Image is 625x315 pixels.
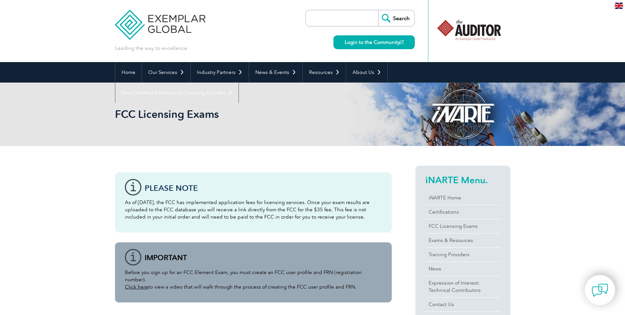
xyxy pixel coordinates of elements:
a: Click here [125,284,148,290]
a: Exams & Resources [425,233,500,247]
p: As of [DATE], the FCC has implemented application fees for licensing services. Once your exam res... [125,199,382,221]
a: Expression of Interest:Technical Contributors [425,276,500,297]
img: open_square.png [400,40,404,44]
a: Resources [303,62,346,83]
a: About Us [346,62,387,83]
a: Contact Us [425,297,500,311]
input: Search [378,10,414,26]
a: FCC Licensing Exams [425,219,500,233]
a: Home [115,62,142,83]
p: Before you sign up for an FCC Element Exam, you must create an FCC user profile and FRN (registra... [125,269,382,291]
a: iNARTE Home [425,191,500,205]
a: Our Services [142,62,190,83]
h2: iNARTE Menu. [425,175,500,185]
a: Login to the Community [333,35,415,49]
a: News [425,262,500,276]
a: Training Providers [425,248,500,262]
img: en [615,3,623,9]
p: Leading the way to excellence [115,45,187,52]
a: Find Certified Professional / Training Provider [115,83,239,103]
a: News & Events [249,62,302,83]
a: Certifications [425,205,500,219]
h2: FCC Licensing Exams [115,109,392,120]
h3: Please note [145,184,382,192]
a: Industry Partners [191,62,249,83]
img: contact-chat.png [592,282,608,298]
